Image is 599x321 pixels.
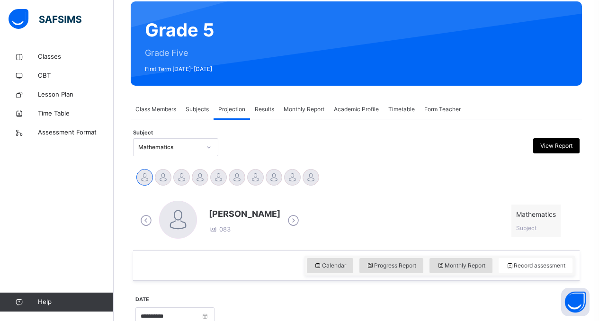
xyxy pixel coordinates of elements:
[38,297,113,307] span: Help
[209,207,280,220] span: [PERSON_NAME]
[133,129,153,137] span: Subject
[516,209,556,219] span: Mathematics
[424,105,461,114] span: Form Teacher
[9,9,81,29] img: safsims
[437,261,485,270] span: Monthly Report
[135,105,176,114] span: Class Members
[506,261,565,270] span: Record assessment
[284,105,324,114] span: Monthly Report
[209,225,231,233] span: 083
[38,52,114,62] span: Classes
[38,71,114,80] span: CBT
[38,128,114,137] span: Assessment Format
[367,261,417,270] span: Progress Report
[218,105,245,114] span: Projection
[186,105,209,114] span: Subjects
[516,224,536,232] span: Subject
[314,261,346,270] span: Calendar
[138,143,201,152] div: Mathematics
[388,105,415,114] span: Timetable
[38,109,114,118] span: Time Table
[255,105,274,114] span: Results
[334,105,379,114] span: Academic Profile
[135,296,149,303] label: Date
[38,90,114,99] span: Lesson Plan
[540,142,572,150] span: View Report
[561,288,590,316] button: Open asap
